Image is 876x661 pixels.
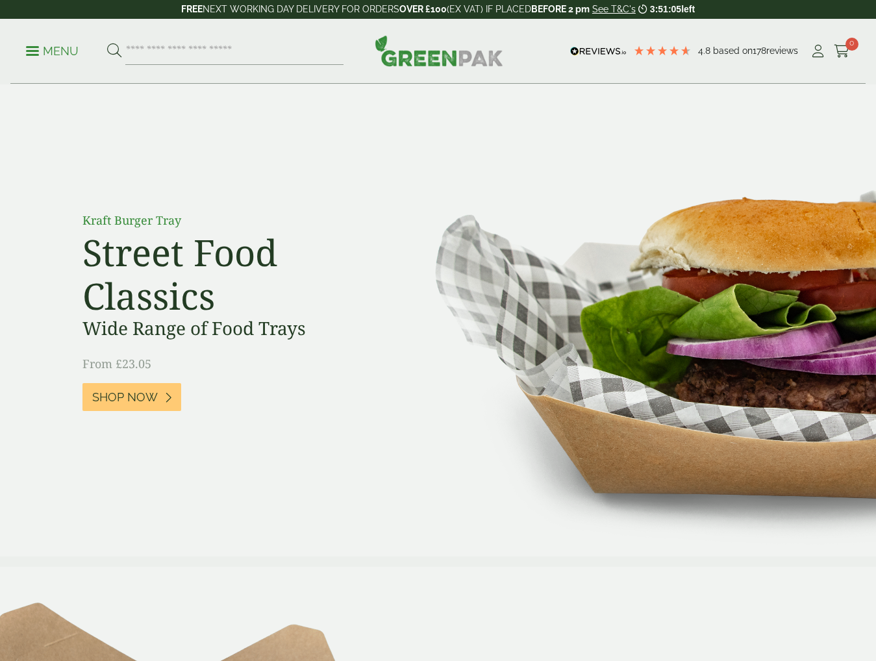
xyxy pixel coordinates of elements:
i: My Account [810,45,826,58]
img: GreenPak Supplies [375,35,503,66]
a: Menu [26,44,79,56]
div: 4.78 Stars [633,45,692,56]
span: 4.8 [698,45,713,56]
span: Based on [713,45,753,56]
span: 0 [845,38,858,51]
strong: OVER £100 [399,4,447,14]
h2: Street Food Classics [82,231,375,318]
h3: Wide Range of Food Trays [82,318,375,340]
span: left [681,4,695,14]
span: reviews [766,45,798,56]
img: Street Food Classics [394,84,876,556]
span: From £23.05 [82,356,151,371]
a: See T&C's [592,4,636,14]
span: 178 [753,45,766,56]
p: Menu [26,44,79,59]
span: 3:51:05 [650,4,681,14]
a: Shop Now [82,383,181,411]
strong: FREE [181,4,203,14]
i: Cart [834,45,850,58]
a: 0 [834,42,850,61]
strong: BEFORE 2 pm [531,4,590,14]
p: Kraft Burger Tray [82,212,375,229]
img: REVIEWS.io [570,47,627,56]
span: Shop Now [92,390,158,405]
